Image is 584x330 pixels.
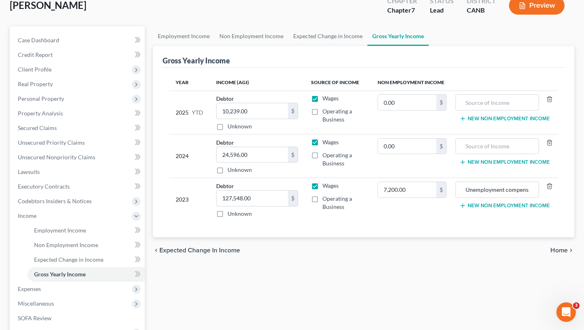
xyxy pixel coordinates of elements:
span: Unsecured Nonpriority Claims [18,154,95,161]
span: Gross Yearly Income [34,271,86,278]
a: Executory Contracts [11,179,145,194]
label: Debtor [216,182,234,190]
span: Operating a Business [322,152,352,167]
button: New Non Employment Income [459,115,550,122]
span: Property Analysis [18,110,63,117]
input: 0.00 [378,95,436,110]
span: Real Property [18,80,53,87]
input: Source of Income [460,182,535,198]
a: Lawsuits [11,165,145,179]
a: Unsecured Nonpriority Claims [11,150,145,165]
div: 2025 [176,94,203,130]
label: Unknown [228,166,252,174]
input: 0.00 [378,182,436,198]
label: Unknown [228,122,252,130]
input: 0.00 [217,103,288,119]
th: Income (AGI) [210,74,305,91]
a: Expected Change in Income [288,26,367,46]
span: Wages [322,139,339,145]
span: Client Profile [18,66,52,73]
span: Case Dashboard [18,37,59,43]
span: Home [550,247,568,254]
a: Expected Change in Income [28,252,145,267]
div: $ [436,95,446,110]
span: Miscellaneous [18,300,54,307]
button: chevron_left Expected Change in Income [153,247,240,254]
span: Executory Contracts [18,183,70,190]
a: Employment Income [153,26,215,46]
a: Credit Report [11,48,145,62]
input: 0.00 [217,191,288,206]
span: Expected Change in Income [34,256,103,263]
th: Non Employment Income [371,74,558,91]
span: Credit Report [18,51,53,58]
div: Chapter [387,6,417,15]
span: 7 [411,6,415,14]
input: Source of Income [460,139,535,154]
a: Employment Income [28,223,145,238]
i: chevron_right [568,247,574,254]
input: Source of Income [460,95,535,110]
div: Gross Yearly Income [163,56,230,65]
a: Gross Yearly Income [367,26,429,46]
span: Employment Income [34,227,86,234]
button: New Non Employment Income [459,159,550,165]
a: Gross Yearly Income [28,267,145,282]
input: 0.00 [217,147,288,163]
a: SOFA Review [11,311,145,326]
span: Wages [322,95,339,102]
span: Operating a Business [322,195,352,210]
a: Secured Claims [11,121,145,135]
a: Property Analysis [11,106,145,121]
div: 2023 [176,182,203,218]
div: $ [288,191,298,206]
span: SOFA Review [18,315,52,321]
span: Expected Change in Income [159,247,240,254]
span: Lawsuits [18,168,40,175]
a: Unsecured Priority Claims [11,135,145,150]
label: Debtor [216,94,234,103]
span: Wages [322,182,339,189]
span: 3 [573,302,580,309]
label: Debtor [216,138,234,147]
div: $ [288,103,298,119]
div: Lead [430,6,454,15]
div: CANB [467,6,496,15]
div: $ [436,182,446,198]
iframe: Intercom live chat [556,302,576,322]
i: chevron_left [153,247,159,254]
span: Income [18,212,36,219]
button: New Non Employment Income [459,202,550,209]
input: 0.00 [378,139,436,154]
a: Case Dashboard [11,33,145,48]
span: Operating a Business [322,108,352,123]
div: $ [436,139,446,154]
label: Unknown [228,210,252,218]
th: Source of Income [305,74,371,91]
a: Non Employment Income [215,26,288,46]
span: Secured Claims [18,124,57,131]
span: Codebtors Insiders & Notices [18,198,92,204]
a: Non Employment Income [28,238,145,252]
button: Home chevron_right [550,247,574,254]
span: Non Employment Income [34,241,98,248]
span: YTD [192,109,203,117]
span: Unsecured Priority Claims [18,139,85,146]
th: Year [169,74,210,91]
span: Expenses [18,285,41,292]
div: $ [288,147,298,163]
div: 2024 [176,138,203,174]
span: Personal Property [18,95,64,102]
